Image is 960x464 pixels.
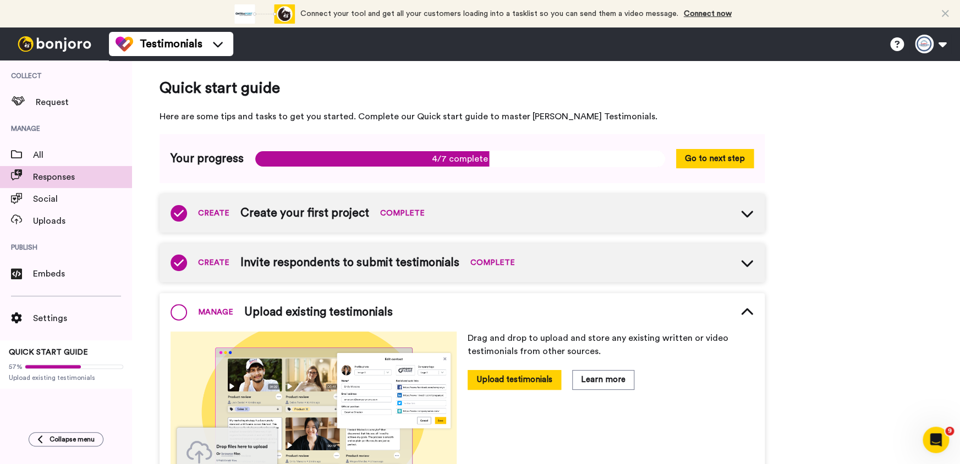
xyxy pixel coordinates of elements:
span: 57% [9,362,23,371]
span: Create your first project [240,205,369,222]
span: COMPLETE [380,208,425,219]
span: Quick start guide [160,77,765,99]
span: 9 [945,427,954,435]
p: Drag and drop to upload and store any existing written or video testimonials from other sources. [468,332,754,358]
iframe: Intercom live chat [923,427,949,453]
span: All [33,148,132,162]
span: Here are some tips and tasks to get you started. Complete our Quick start guide to master [PERSON... [160,110,765,123]
a: Connect now [684,10,732,18]
span: Your progress [171,151,244,167]
span: Uploads [33,214,132,228]
span: Invite respondents to submit testimonials [240,255,459,271]
span: Upload existing testimonials [244,304,393,321]
button: Learn more [572,370,634,389]
img: bj-logo-header-white.svg [13,36,96,52]
img: tm-color.svg [116,35,133,53]
button: Collapse menu [29,432,103,446]
span: CREATE [198,257,229,268]
span: Settings [33,312,132,325]
div: animation [234,4,295,24]
span: Request [36,96,132,109]
span: 4/7 complete [255,151,665,167]
span: Embeds [33,267,132,280]
span: Social [33,192,132,206]
span: COMPLETE [470,257,515,268]
span: MANAGE [198,307,233,318]
span: QUICK START GUIDE [9,349,88,356]
span: Responses [33,170,132,184]
span: Upload existing testimonials [9,373,123,382]
span: Collapse menu [50,435,95,444]
span: Testimonials [140,36,202,52]
button: Upload testimonials [468,370,561,389]
span: CREATE [198,208,229,219]
button: Go to next step [676,149,754,168]
span: Connect your tool and get all your customers loading into a tasklist so you can send them a video... [300,10,678,18]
